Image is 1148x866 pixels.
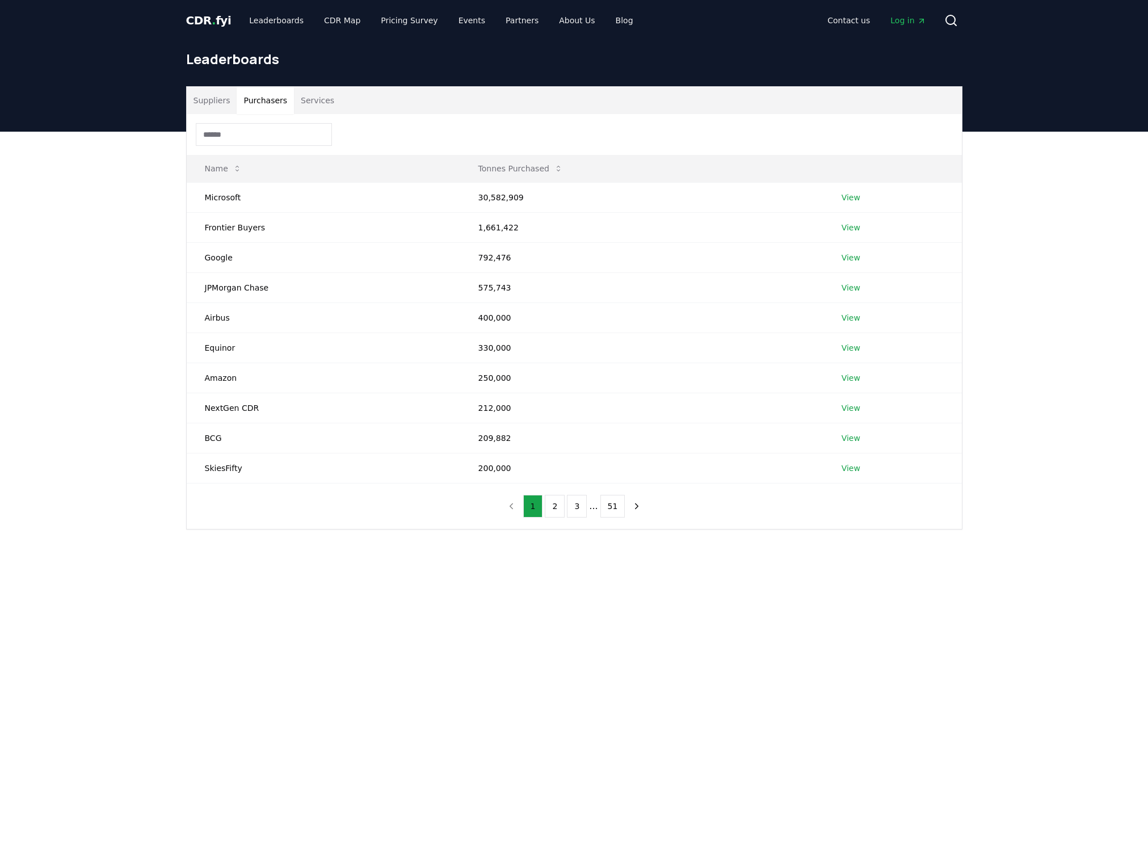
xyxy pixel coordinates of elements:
a: View [842,222,860,233]
td: JPMorgan Chase [187,272,460,302]
td: 250,000 [460,363,823,393]
nav: Main [240,10,642,31]
li: ... [589,499,598,513]
a: View [842,252,860,263]
a: CDR Map [315,10,369,31]
button: Services [294,87,341,114]
nav: Main [818,10,935,31]
a: View [842,282,860,293]
td: 209,882 [460,423,823,453]
td: 400,000 [460,302,823,333]
td: Google [187,242,460,272]
span: Log in [890,15,926,26]
td: Airbus [187,302,460,333]
button: 2 [545,495,565,518]
td: 330,000 [460,333,823,363]
a: View [842,372,860,384]
td: 792,476 [460,242,823,272]
td: SkiesFifty [187,453,460,483]
td: Equinor [187,333,460,363]
a: Leaderboards [240,10,313,31]
a: View [842,312,860,323]
td: 200,000 [460,453,823,483]
a: CDR.fyi [186,12,232,28]
button: Purchasers [237,87,294,114]
td: BCG [187,423,460,453]
button: Tonnes Purchased [469,157,572,180]
a: Contact us [818,10,879,31]
button: Suppliers [187,87,237,114]
a: View [842,342,860,354]
td: Amazon [187,363,460,393]
a: View [842,192,860,203]
a: Pricing Survey [372,10,447,31]
span: . [212,14,216,27]
button: 1 [523,495,543,518]
td: 1,661,422 [460,212,823,242]
button: next page [627,495,646,518]
td: 575,743 [460,272,823,302]
h1: Leaderboards [186,50,962,68]
a: About Us [550,10,604,31]
td: 30,582,909 [460,182,823,212]
a: View [842,402,860,414]
button: Name [196,157,251,180]
td: 212,000 [460,393,823,423]
a: Log in [881,10,935,31]
td: Microsoft [187,182,460,212]
a: Blog [607,10,642,31]
td: Frontier Buyers [187,212,460,242]
button: 3 [567,495,587,518]
button: 51 [600,495,625,518]
a: Events [449,10,494,31]
a: View [842,432,860,444]
a: View [842,463,860,474]
a: Partners [497,10,548,31]
span: CDR fyi [186,14,232,27]
td: NextGen CDR [187,393,460,423]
